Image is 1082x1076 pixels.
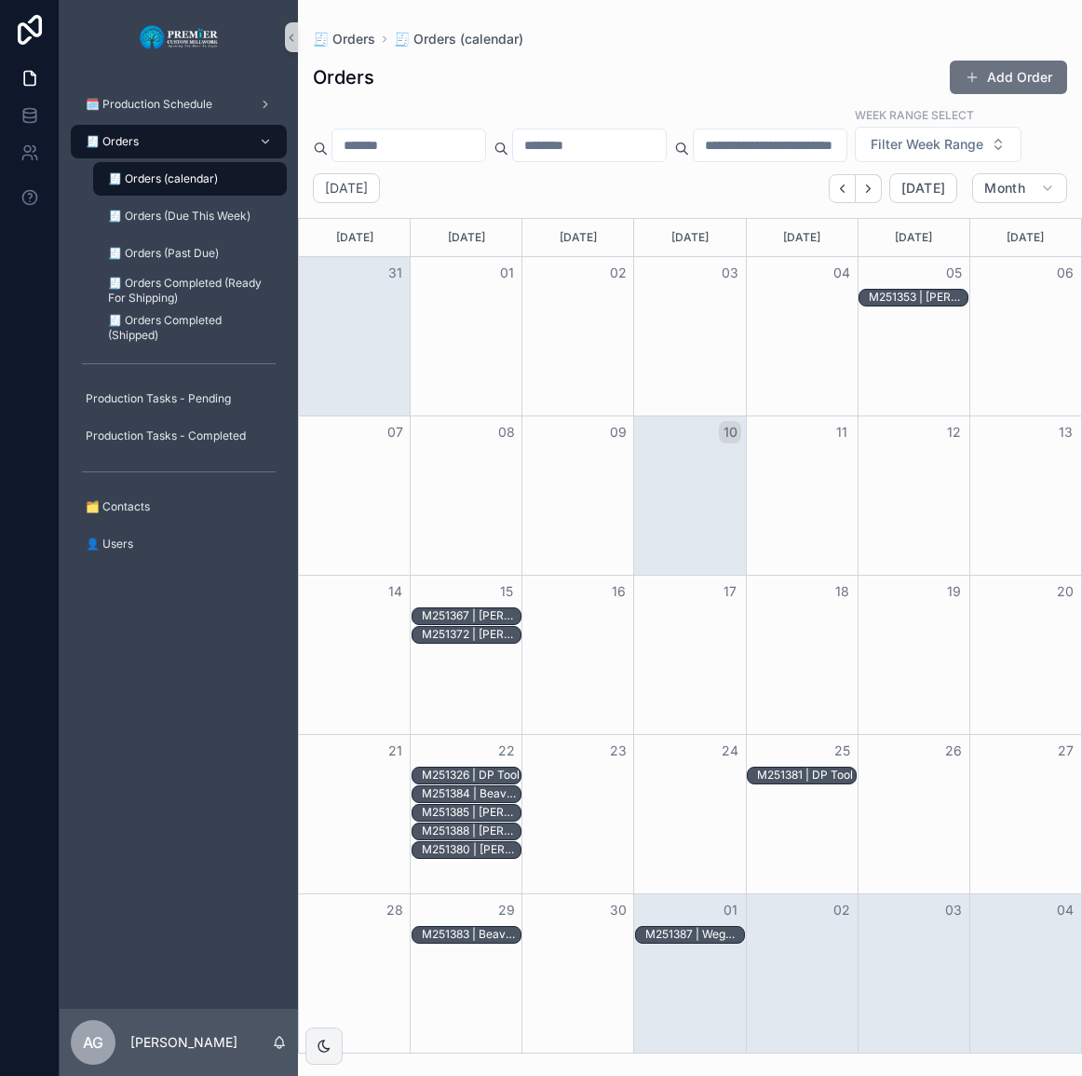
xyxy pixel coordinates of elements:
span: 🗓️ Production Schedule [86,97,212,112]
span: 🗂️ Contacts [86,499,150,514]
button: Add Order [950,61,1067,94]
div: M251326 | DP Tool [422,768,520,783]
div: M251385 | Peter Merle [422,804,521,821]
div: M251372 | Miller's Presentation Furniture [422,626,521,643]
div: M251381 | DP Tool [757,768,853,783]
button: 13 [1054,421,1076,443]
span: 🧾 Orders Completed (Shipped) [108,313,268,343]
button: 14 [384,580,406,603]
a: 🗂️ Contacts [71,490,287,524]
span: Filter Week Range [871,135,983,154]
button: Select Button [855,127,1021,162]
button: 04 [831,262,853,284]
button: 09 [607,421,629,443]
button: 02 [607,262,629,284]
button: 18 [831,580,853,603]
button: 01 [719,899,741,921]
div: M251353 | Conley Caseworks [869,289,967,306]
button: 15 [495,580,518,603]
div: M251367 | Dave Johnson [422,607,521,624]
button: Next [856,174,882,203]
button: 01 [495,262,518,284]
button: 17 [719,580,741,603]
button: 03 [719,262,741,284]
button: 10 [719,421,741,443]
div: M251353 | [PERSON_NAME] Caseworks [869,290,967,305]
button: Back [829,174,856,203]
a: 🧾 Orders (calendar) [394,30,523,48]
div: M251380 | Mike Manusia [422,841,521,858]
span: Month [984,180,1025,197]
div: M251384 | Beaver Creek Industries [422,786,521,801]
span: 👤 Users [86,537,133,552]
div: M251388 | Matthews and Fields [422,823,521,839]
a: 🗓️ Production Schedule [71,88,287,121]
div: scrollable content [60,75,298,585]
div: [DATE] [861,219,967,256]
button: 11 [831,421,853,443]
p: [PERSON_NAME] [130,1033,237,1052]
button: 22 [495,740,518,762]
a: 🧾 Orders Completed (Shipped) [93,311,287,345]
div: M251387 | Wegmans [645,927,744,942]
div: [DATE] [973,219,1078,256]
button: 27 [1054,740,1076,762]
span: 🧾 Orders (calendar) [108,171,218,186]
button: 05 [942,262,965,284]
div: [DATE] [750,219,855,256]
a: 🧾 Orders (Due This Week) [93,199,287,233]
button: 12 [942,421,965,443]
button: 29 [495,899,518,921]
button: 30 [607,899,629,921]
a: Production Tasks - Completed [71,419,287,453]
label: Week Range Select [855,106,974,123]
div: Month View [298,218,1082,1054]
div: [DATE] [525,219,630,256]
button: 03 [942,899,965,921]
button: 06 [1054,262,1076,284]
div: M251385 | [PERSON_NAME] [422,805,521,820]
a: 👤 Users [71,527,287,561]
button: 04 [1054,899,1076,921]
img: App logo [139,22,220,52]
div: M251384 | Beaver Creek Industries [422,785,521,802]
h1: Orders [313,64,374,90]
div: M251367 | [PERSON_NAME] [422,608,521,623]
a: 🧾 Orders (Past Due) [93,237,287,270]
a: 🧾 Orders [313,30,375,48]
div: M251388 | [PERSON_NAME] and Fields [422,824,521,838]
button: 28 [384,899,406,921]
button: 19 [942,580,965,603]
span: AG [83,1031,103,1054]
a: 🧾 Orders (calendar) [93,162,287,196]
button: 07 [384,421,406,443]
span: 🧾 Orders [86,134,139,149]
span: 🧾 Orders Completed (Ready For Shipping) [108,276,268,306]
button: 16 [607,580,629,603]
h2: [DATE] [325,179,368,197]
button: 20 [1054,580,1076,603]
button: 31 [384,262,406,284]
div: [DATE] [637,219,742,256]
span: 🧾 Orders (Due This Week) [108,209,250,224]
button: 25 [831,740,853,762]
div: M251387 | Wegmans [645,926,744,943]
a: 🧾 Orders [71,125,287,158]
div: M251381 | DP Tool [757,767,853,783]
div: M251372 | [PERSON_NAME] Presentation Furniture [422,627,521,642]
div: [DATE] [302,219,407,256]
div: M251383 | Beaver Creek Industries [422,926,521,943]
div: [DATE] [413,219,519,256]
span: Production Tasks - Pending [86,391,231,406]
div: M251380 | [PERSON_NAME] [422,842,521,857]
button: 24 [719,740,741,762]
button: 21 [384,740,406,762]
button: 08 [495,421,518,443]
span: 🧾 Orders (Past Due) [108,246,219,261]
span: [DATE] [901,180,945,197]
span: Production Tasks - Completed [86,429,246,443]
button: 26 [942,740,965,762]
